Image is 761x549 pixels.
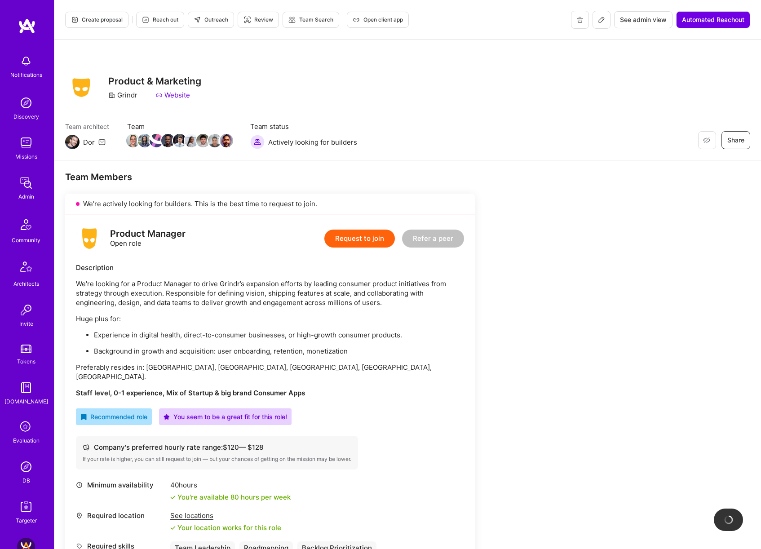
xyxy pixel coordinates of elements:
[17,379,35,397] img: guide book
[76,314,464,323] p: Huge plus for:
[170,525,176,531] i: icon Check
[17,94,35,112] img: discovery
[142,16,178,24] span: Reach out
[108,75,201,87] h3: Product & Marketing
[94,346,464,356] p: Background in growth and acquisition: user onboarding, retention, monetization
[13,112,39,121] div: Discovery
[283,12,339,28] button: Team Search
[83,443,351,452] div: Company's preferred hourly rate range: $ 120 — $ 128
[76,225,103,252] img: logo
[186,133,197,148] a: Team Member Avatar
[94,330,464,340] p: Experience in digital health, direct-to-consumer businesses, or high-growth consumer products.
[724,515,733,524] img: loading
[76,512,83,519] i: icon Location
[682,15,744,24] span: Automated Reachout
[17,134,35,152] img: teamwork
[220,134,233,147] img: Team Member Avatar
[15,214,37,235] img: Community
[250,122,357,131] span: Team status
[65,75,97,100] img: Company Logo
[17,174,35,192] img: admin teamwork
[170,492,291,502] div: You're available 80 hours per week
[65,135,80,149] img: Team Architect
[16,516,37,525] div: Targeter
[76,511,166,520] div: Required location
[76,389,305,397] strong: Staff level, 0-1 experience, Mix of Startup & big brand Consumer Apps
[170,511,281,520] div: See locations
[194,16,228,24] span: Outreach
[324,230,395,248] button: Request to join
[347,12,409,28] button: Open client app
[136,12,184,28] button: Reach out
[13,279,39,288] div: Architects
[80,414,87,420] i: icon RecommendedBadge
[614,11,673,28] button: See admin view
[18,192,34,201] div: Admin
[10,70,42,80] div: Notifications
[21,345,31,353] img: tokens
[162,133,174,148] a: Team Member Avatar
[170,480,291,490] div: 40 hours
[188,12,234,28] button: Outreach
[402,230,464,248] button: Refer a peer
[17,498,35,516] img: Skill Targeter
[108,90,137,100] div: Grindr
[138,134,151,147] img: Team Member Avatar
[173,134,186,147] img: Team Member Avatar
[15,152,37,161] div: Missions
[243,16,251,23] i: icon Targeter
[208,134,221,147] img: Team Member Avatar
[18,419,35,436] i: icon SelectionTeam
[71,16,78,23] i: icon Proposal
[250,135,265,149] img: Actively looking for builders
[164,412,287,421] div: You seem to be a great fit for this role!
[83,444,89,451] i: icon Cash
[19,319,33,328] div: Invite
[110,229,186,239] div: Product Manager
[288,16,333,24] span: Team Search
[197,133,209,148] a: Team Member Avatar
[243,16,273,24] span: Review
[108,92,115,99] i: icon CompanyGray
[17,357,35,366] div: Tokens
[110,229,186,248] div: Open role
[268,137,357,147] span: Actively looking for builders
[150,133,162,148] a: Team Member Avatar
[620,15,667,24] span: See admin view
[164,414,170,420] i: icon PurpleStar
[65,12,128,28] button: Create proposal
[209,133,221,148] a: Team Member Avatar
[170,523,281,532] div: Your location works for this role
[76,279,464,307] p: We're looking for a Product Manager to drive Grindr’s expansion efforts by leading consumer produ...
[18,18,36,34] img: logo
[13,436,40,445] div: Evaluation
[15,257,37,279] img: Architects
[721,131,750,149] button: Share
[80,412,147,421] div: Recommended role
[727,136,744,145] span: Share
[22,476,30,485] div: DB
[174,133,186,148] a: Team Member Avatar
[71,16,123,24] span: Create proposal
[150,134,163,147] img: Team Member Avatar
[76,480,166,490] div: Minimum availability
[161,134,175,147] img: Team Member Avatar
[353,16,403,24] span: Open client app
[76,363,464,381] p: Preferably resides in: [GEOGRAPHIC_DATA], [GEOGRAPHIC_DATA], [GEOGRAPHIC_DATA], [GEOGRAPHIC_DATA]...
[12,235,40,245] div: Community
[17,458,35,476] img: Admin Search
[127,133,139,148] a: Team Member Avatar
[76,482,83,488] i: icon Clock
[126,134,140,147] img: Team Member Avatar
[98,138,106,146] i: icon Mail
[4,397,48,406] div: [DOMAIN_NAME]
[676,11,750,28] button: Automated Reachout
[127,122,232,131] span: Team
[196,134,210,147] img: Team Member Avatar
[139,133,150,148] a: Team Member Avatar
[83,456,351,463] div: If your rate is higher, you can still request to join — but your chances of getting on the missio...
[170,495,176,500] i: icon Check
[703,137,710,144] i: icon EyeClosed
[17,52,35,70] img: bell
[83,137,95,147] div: Dor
